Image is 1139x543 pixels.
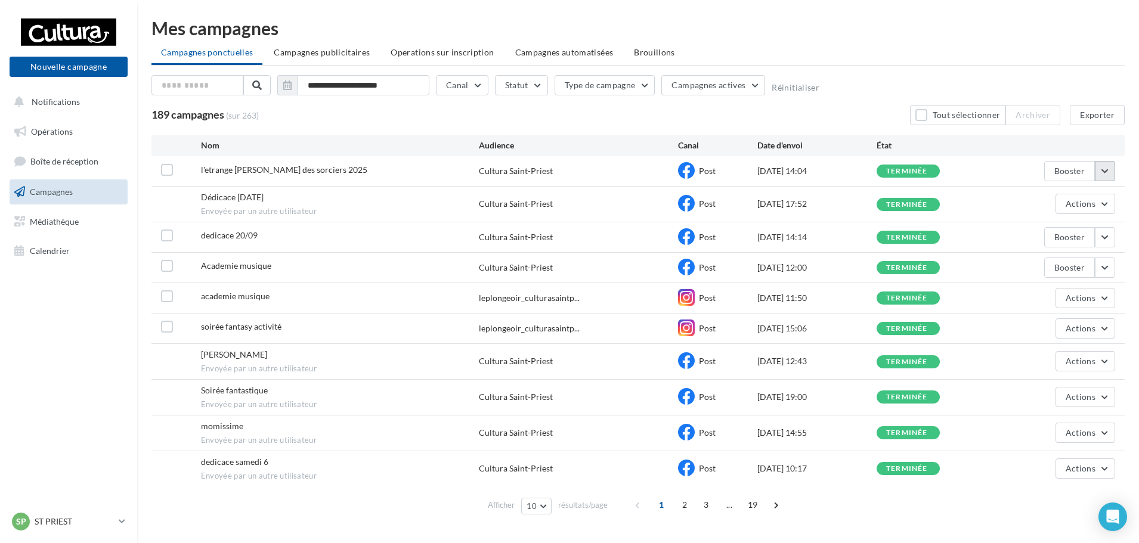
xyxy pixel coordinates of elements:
[436,75,488,95] button: Canal
[555,75,655,95] button: Type de campagne
[201,230,258,240] span: dedicace 20/09
[699,166,716,176] span: Post
[201,471,479,482] span: Envoyée par un autre utilisateur
[886,325,928,333] div: terminée
[479,463,553,474] div: Cultura Saint-Priest
[1044,257,1095,278] button: Booster
[201,192,264,202] span: Dédicace 27/09/25
[479,391,553,403] div: Cultura Saint-Priest
[699,232,716,242] span: Post
[1056,194,1115,214] button: Actions
[10,57,128,77] button: Nouvelle campagne
[757,165,877,177] div: [DATE] 14:04
[699,198,716,209] span: Post
[479,231,553,243] div: Cultura Saint-Priest
[1066,323,1095,333] span: Actions
[886,393,928,401] div: terminée
[201,364,479,374] span: Envoyée par un autre utilisateur
[910,105,1005,125] button: Tout sélectionner
[699,463,716,473] span: Post
[1056,351,1115,371] button: Actions
[661,75,765,95] button: Campagnes actives
[1098,502,1127,531] div: Open Intercom Messenger
[757,427,877,439] div: [DATE] 14:55
[1056,318,1115,339] button: Actions
[699,427,716,437] span: Post
[32,97,80,107] span: Notifications
[1070,105,1125,125] button: Exporter
[675,495,694,514] span: 2
[479,139,677,151] div: Audience
[479,262,553,274] div: Cultura Saint-Priest
[671,80,745,90] span: Campagnes actives
[479,355,553,367] div: Cultura Saint-Priest
[10,510,128,533] a: SP ST PRIEST
[558,499,608,511] span: résultats/page
[521,498,552,514] button: 10
[699,356,716,366] span: Post
[201,385,268,395] span: Soirée fantastique
[886,201,928,209] div: terminée
[151,108,224,121] span: 189 campagnes
[886,167,928,175] div: terminée
[1066,198,1095,209] span: Actions
[31,126,73,136] span: Opérations
[886,358,928,366] div: terminée
[527,501,537,511] span: 10
[886,465,928,473] div: terminée
[201,421,243,431] span: momissime
[1056,387,1115,407] button: Actions
[757,198,877,210] div: [DATE] 17:52
[201,399,479,410] span: Envoyée par un autre utilisateur
[488,499,515,511] span: Afficher
[757,355,877,367] div: [DATE] 12:43
[720,495,739,514] span: ...
[30,246,70,256] span: Calendrier
[678,139,757,151] div: Canal
[515,47,614,57] span: Campagnes automatisées
[495,75,548,95] button: Statut
[479,322,580,334] span: leplongeoir_culturasaintp...
[652,495,671,514] span: 1
[1066,356,1095,366] span: Actions
[699,323,716,333] span: Post
[151,19,1125,37] div: Mes campagnes
[743,495,763,514] span: 19
[201,349,267,359] span: Marc chinal
[391,47,494,57] span: Operations sur inscription
[699,392,716,402] span: Post
[226,110,259,122] span: (sur 263)
[1066,392,1095,402] span: Actions
[886,264,928,272] div: terminée
[757,231,877,243] div: [DATE] 14:14
[886,234,928,241] div: terminée
[757,391,877,403] div: [DATE] 19:00
[7,238,130,263] a: Calendrier
[201,291,270,301] span: academie musique
[886,429,928,437] div: terminée
[35,516,114,528] p: ST PRIEST
[886,294,928,302] div: terminée
[201,321,281,331] span: soirée fantasy activité
[634,47,675,57] span: Brouillons
[16,516,26,528] span: SP
[7,119,130,144] a: Opérations
[757,139,877,151] div: Date d'envoi
[697,495,716,514] span: 3
[757,463,877,474] div: [DATE] 10:17
[877,139,996,151] div: État
[1056,423,1115,443] button: Actions
[772,83,819,92] button: Réinitialiser
[479,165,553,177] div: Cultura Saint-Priest
[201,435,479,446] span: Envoyée par un autre utilisateur
[1005,105,1060,125] button: Archiver
[1066,463,1095,473] span: Actions
[1066,427,1095,437] span: Actions
[1044,161,1095,181] button: Booster
[30,187,73,197] span: Campagnes
[7,179,130,204] a: Campagnes
[479,292,580,304] span: leplongeoir_culturasaintp...
[1056,288,1115,308] button: Actions
[30,156,98,166] span: Boîte de réception
[479,198,553,210] div: Cultura Saint-Priest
